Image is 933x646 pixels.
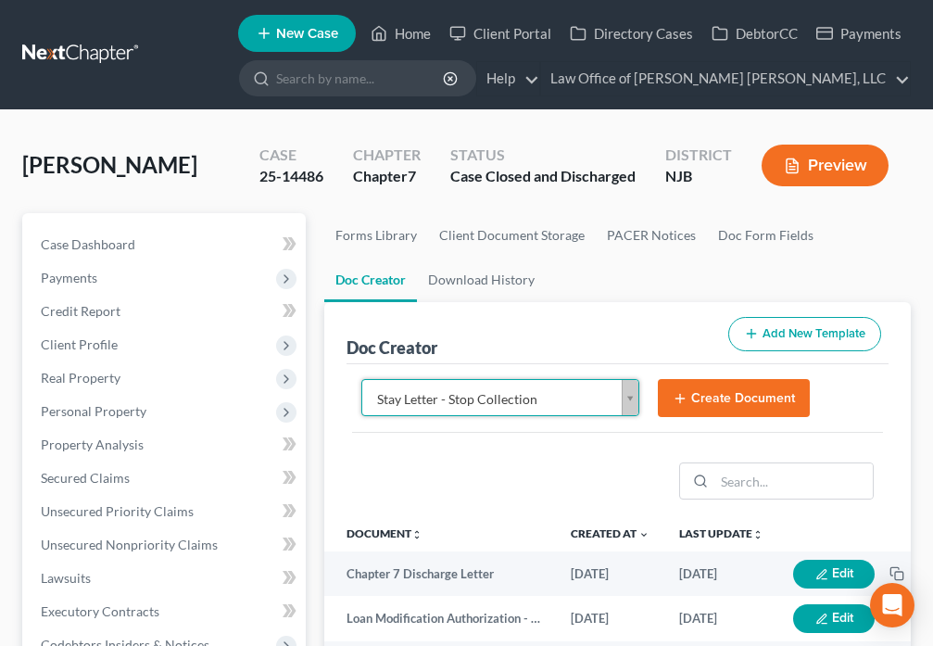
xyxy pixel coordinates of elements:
[41,603,159,619] span: Executory Contracts
[793,604,875,633] button: Edit
[664,551,778,596] td: [DATE]
[679,526,763,540] a: Last Updateunfold_more
[793,560,875,589] button: Edit
[752,529,763,540] i: unfold_more
[26,562,306,595] a: Lawsuits
[596,213,707,258] a: PACER Notices
[26,462,306,495] a: Secured Claims
[324,258,417,302] a: Doc Creator
[377,387,599,412] span: Stay Letter - Stop Collection
[664,596,778,640] td: [DATE]
[440,17,561,50] a: Client Portal
[26,428,306,462] a: Property Analysis
[347,336,437,359] div: Doc Creator
[26,528,306,562] a: Unsecured Nonpriority Claims
[324,213,428,258] a: Forms Library
[276,27,338,41] span: New Case
[571,526,649,540] a: Created at expand_more
[41,470,130,486] span: Secured Claims
[26,228,306,261] a: Case Dashboard
[324,551,556,596] td: Chapter 7 Discharge Letter
[638,529,649,540] i: expand_more
[353,166,421,187] div: Chapter
[361,17,440,50] a: Home
[324,596,556,640] td: Loan Modification Authorization - Client Only
[541,62,910,95] a: Law Office of [PERSON_NAME] [PERSON_NAME], LLC
[450,166,636,187] div: Case Closed and Discharged
[428,213,596,258] a: Client Document Storage
[714,463,873,499] input: Search...
[22,151,197,178] span: [PERSON_NAME]
[41,236,135,252] span: Case Dashboard
[361,379,639,416] a: Stay Letter - Stop Collection
[408,167,416,184] span: 7
[26,495,306,528] a: Unsecured Priority Claims
[762,145,889,186] button: Preview
[26,595,306,628] a: Executory Contracts
[658,379,810,418] button: Create Document
[276,61,446,95] input: Search by name...
[41,370,120,386] span: Real Property
[870,583,914,627] div: Open Intercom Messenger
[477,62,539,95] a: Help
[41,570,91,586] span: Lawsuits
[353,145,421,166] div: Chapter
[259,166,323,187] div: 25-14486
[556,551,664,596] td: [DATE]
[707,213,825,258] a: Doc Form Fields
[728,317,881,351] button: Add New Template
[259,145,323,166] div: Case
[41,270,97,285] span: Payments
[702,17,807,50] a: DebtorCC
[41,403,146,419] span: Personal Property
[41,503,194,519] span: Unsecured Priority Claims
[417,258,546,302] a: Download History
[556,596,664,640] td: [DATE]
[450,145,636,166] div: Status
[561,17,702,50] a: Directory Cases
[41,437,144,452] span: Property Analysis
[41,336,118,352] span: Client Profile
[41,537,218,552] span: Unsecured Nonpriority Claims
[347,526,422,540] a: Documentunfold_more
[807,17,911,50] a: Payments
[26,295,306,328] a: Credit Report
[665,145,732,166] div: District
[41,303,120,319] span: Credit Report
[411,529,422,540] i: unfold_more
[665,166,732,187] div: NJB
